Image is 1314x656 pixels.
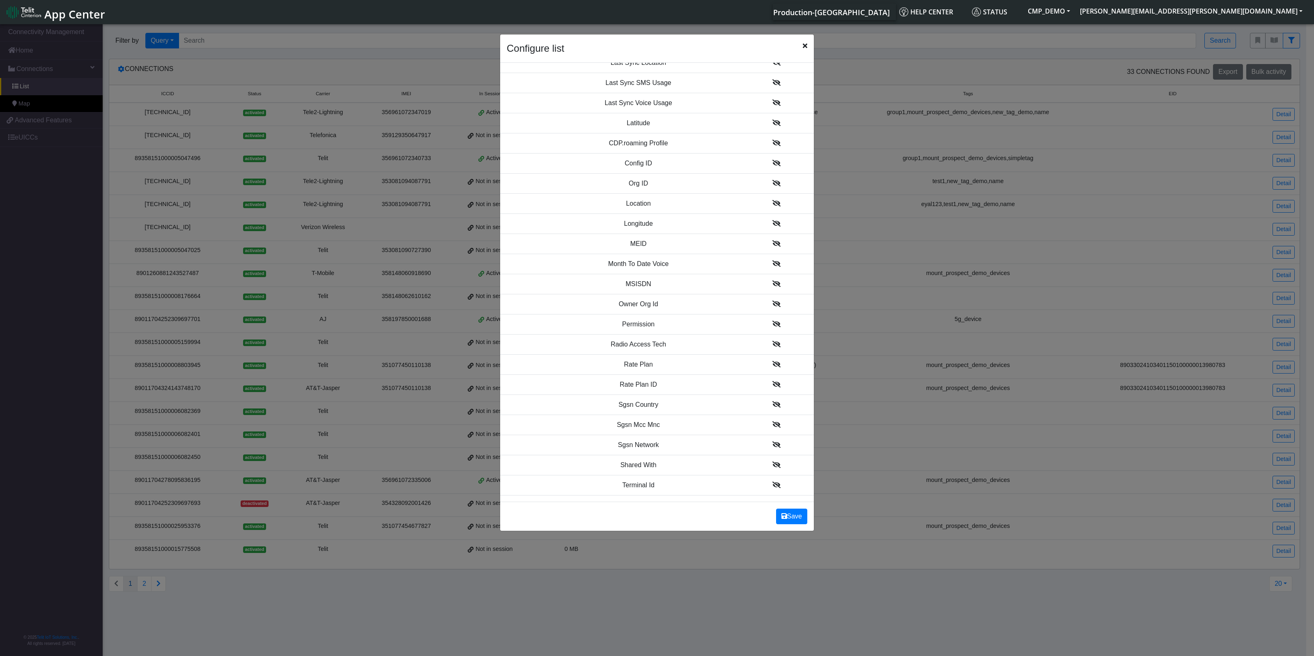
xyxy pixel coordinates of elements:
td: Org ID [538,173,739,193]
td: Location [538,193,739,213]
td: Permission [538,314,739,334]
td: Month To Date Voice [538,254,739,274]
img: status.svg [972,7,981,16]
img: logo-telit-cinterion-gw-new.png [7,6,41,19]
td: Last Sync SMS Usage [538,73,739,93]
td: Radio Access Tech [538,334,739,354]
span: Close [803,41,807,51]
td: CDP.roaming Profile [538,133,739,153]
td: Shared With [538,455,739,475]
span: Status [972,7,1007,16]
button: [PERSON_NAME][EMAIL_ADDRESS][PERSON_NAME][DOMAIN_NAME] [1075,4,1307,18]
td: Last Sync Location [538,53,739,73]
td: Rate Plan [538,354,739,374]
span: Help center [899,7,953,16]
td: Sgsn Mcc Mnc [538,415,739,435]
td: Longitude [538,213,739,234]
td: MSISDN [538,274,739,294]
td: Sgsn Network [538,435,739,455]
td: Terminal Id [538,475,739,495]
td: Latitude [538,113,739,133]
td: Var Billing Plan Code [538,495,739,515]
img: knowledge.svg [899,7,908,16]
button: CMP_DEMO [1023,4,1075,18]
td: Last Sync Voice Usage [538,93,739,113]
td: Sgsn Country [538,395,739,415]
td: Owner Org Id [538,294,739,314]
button: Save [776,509,807,524]
td: MEID [538,234,739,254]
td: Rate Plan ID [538,374,739,395]
span: Production-[GEOGRAPHIC_DATA] [773,7,890,17]
a: Your current platform instance [773,4,889,20]
span: App Center [44,7,105,22]
h4: Configure list [507,41,564,56]
td: Config ID [538,153,739,173]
